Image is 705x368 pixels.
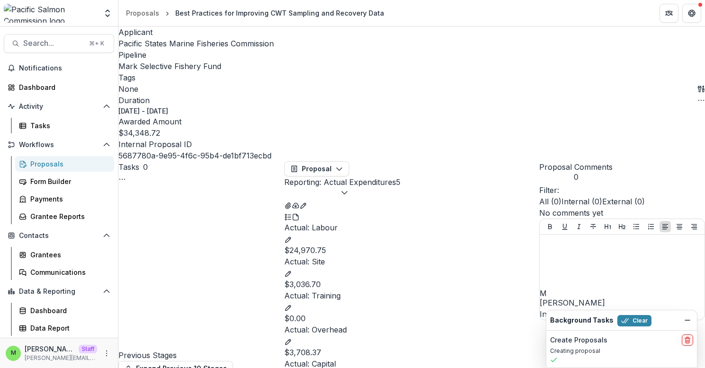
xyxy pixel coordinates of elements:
[126,8,159,18] div: Proposals
[602,197,645,206] span: External ( 0 )
[539,184,705,196] p: Filter:
[540,308,568,320] button: Internal
[25,354,97,362] p: [PERSON_NAME][EMAIL_ADDRESS][DOMAIN_NAME]
[284,210,292,222] button: Plaintext view
[539,207,705,219] p: No comments yet
[4,61,114,76] button: Notifications
[101,4,114,23] button: Open entity switcher
[544,221,556,232] button: Bold
[550,336,607,344] h2: Create Proposals
[682,334,693,346] button: delete
[143,162,148,172] span: 0
[118,26,274,38] p: Applicant
[616,221,628,232] button: Heading 2
[30,250,107,260] div: Grantees
[118,49,274,61] p: Pipeline
[175,8,384,18] div: Best Practices for Improving CWT Sampling and Recovery Data
[4,34,114,53] button: Search...
[118,173,126,184] button: Toggle View Cancelled Tasks
[674,221,685,232] button: Align Center
[15,264,114,280] a: Communications
[15,174,114,189] a: Form Builder
[118,106,168,116] p: [DATE] - [DATE]
[284,290,539,301] p: Actual: Training
[118,83,138,95] p: None
[118,116,274,127] p: Awarded Amount
[30,194,107,204] div: Payments
[587,221,599,232] button: Strike
[561,197,602,206] span: Internal ( 0 )
[660,4,678,23] button: Partners
[4,99,114,114] button: Open Activity
[23,39,83,48] span: Search...
[15,191,114,207] a: Payments
[559,221,570,232] button: Underline
[118,127,160,139] p: $34,348.72
[284,256,539,267] p: Actual: Site
[284,161,349,176] button: Proposal
[539,173,613,182] span: 0
[682,4,701,23] button: Get Help
[15,247,114,263] a: Grantees
[101,348,112,359] button: More
[284,313,539,324] p: $0.00
[284,222,539,233] p: Actual: Labour
[284,267,292,279] button: edit
[79,345,97,353] p: Staff
[15,303,114,318] a: Dashboard
[30,323,107,333] div: Data Report
[118,95,274,106] p: Duration
[4,79,114,95] a: Dashboard
[396,177,400,187] span: 5
[4,137,114,152] button: Open Workflows
[573,221,585,232] button: Italicize
[540,289,705,297] div: Mary
[118,72,274,83] p: Tags
[284,199,292,210] button: View Attached Files
[19,64,110,72] span: Notifications
[30,176,107,186] div: Form Builder
[284,279,539,290] p: $3,036.70
[30,121,107,131] div: Tasks
[19,232,99,240] span: Contacts
[302,165,332,173] span: Proposal
[19,141,99,149] span: Workflows
[118,139,274,150] p: Internal Proposal ID
[617,315,651,326] button: Clear
[19,288,99,296] span: Data & Reporting
[299,199,307,210] button: Edit as form
[550,316,614,324] h2: Background Tasks
[11,350,16,356] div: Mary
[30,267,107,277] div: Communications
[682,315,693,326] button: Dismiss
[118,39,274,48] a: Pacific States Marine Fisheries Commission
[550,347,693,355] p: Creating proposal
[284,301,292,313] button: edit
[540,297,705,308] p: [PERSON_NAME]
[19,82,107,92] div: Dashboard
[118,61,221,72] p: Mark Selective Fishery Fund
[122,6,388,20] nav: breadcrumb
[118,161,139,173] h3: Tasks
[15,156,114,172] a: Proposals
[4,284,114,299] button: Open Data & Reporting
[284,177,396,187] span: Reporting: Actual Expenditures
[602,221,614,232] button: Heading 1
[568,308,630,320] button: Add Comment
[284,335,292,347] button: edit
[660,221,671,232] button: Align Left
[284,233,292,245] button: edit
[15,320,114,336] a: Data Report
[19,103,99,111] span: Activity
[118,350,284,361] h4: Previous Stages
[30,306,107,315] div: Dashboard
[118,150,271,161] p: 5687780a-9e95-4f6c-95b4-de1bf713ecbd
[284,324,539,335] p: Actual: Overhead
[122,6,163,20] a: Proposals
[15,209,114,224] a: Grantee Reports
[688,221,700,232] button: Align Right
[284,176,400,199] button: Reporting: Actual Expenditures5
[284,347,539,358] p: $3,708.37
[539,161,613,182] button: Proposal Comments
